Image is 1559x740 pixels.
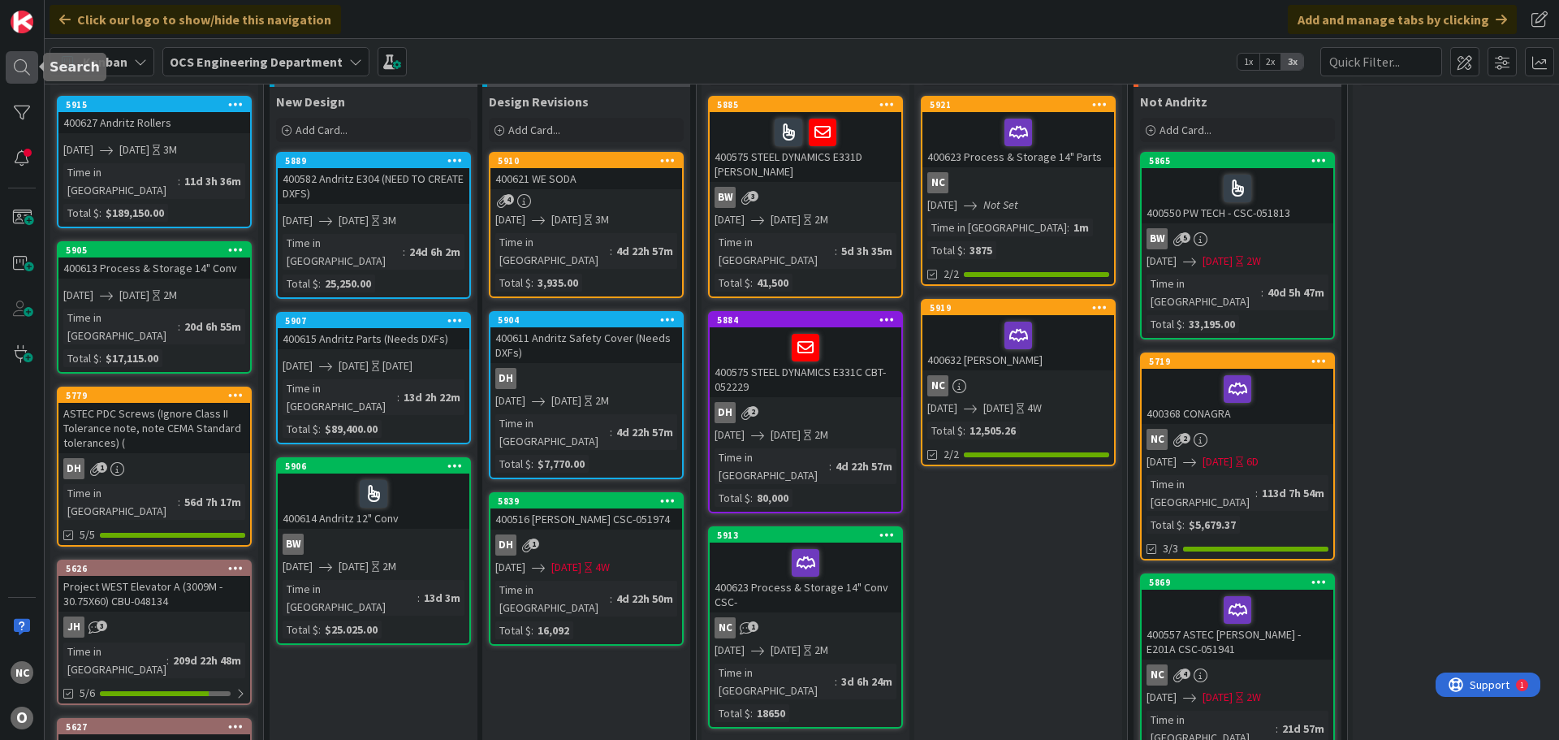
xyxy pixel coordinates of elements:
[1259,54,1281,70] span: 2x
[814,211,828,228] div: 2M
[927,422,963,439] div: Total $
[717,530,901,541] div: 5913
[715,211,745,228] span: [DATE]
[63,163,178,199] div: Time in [GEOGRAPHIC_DATA]
[595,559,610,576] div: 4W
[382,357,412,374] div: [DATE]
[495,368,516,389] div: DH
[180,318,245,335] div: 20d 6h 55m
[927,219,1067,236] div: Time in [GEOGRAPHIC_DATA]
[495,274,531,292] div: Total $
[1255,484,1258,502] span: :
[489,152,684,298] a: 5910400621 WE SODA[DATE][DATE]3MTime in [GEOGRAPHIC_DATA]:4d 22h 57mTotal $:3,935.00
[944,266,959,283] span: 2/2
[927,241,963,259] div: Total $
[489,311,684,479] a: 5904400611 Andritz Safety Cover (Needs DXFs)DH[DATE][DATE]2MTime in [GEOGRAPHIC_DATA]:4d 22h 57mT...
[58,617,250,638] div: JH
[63,309,178,344] div: Time in [GEOGRAPHIC_DATA]
[278,168,469,204] div: 400582 Andritz E304 (NEED TO CREATE DXFS)
[715,617,736,638] div: NC
[922,301,1114,315] div: 5919
[58,97,250,133] div: 5915400627 Andritz Rollers
[1203,689,1233,706] span: [DATE]
[1147,453,1177,470] span: [DATE]
[930,302,1114,314] div: 5919
[58,403,250,453] div: ASTEC PDC Screws (Ignore Class II Tolerance note, note CEMA Standard tolerances) (
[748,191,758,201] span: 3
[508,123,560,137] span: Add Card...
[715,704,750,722] div: Total $
[50,5,341,34] div: Click our logo to show/hide this navigation
[11,11,33,33] img: Visit kanbanzone.com
[1149,356,1333,367] div: 5719
[551,559,581,576] span: [DATE]
[1276,720,1278,738] span: :
[278,534,469,555] div: BW
[178,493,180,511] span: :
[1246,253,1261,270] div: 2W
[922,301,1114,370] div: 5919400632 [PERSON_NAME]
[489,93,589,110] span: Design Revisions
[63,458,84,479] div: DH
[750,704,753,722] span: :
[50,59,100,75] h5: Search
[283,357,313,374] span: [DATE]
[1147,516,1182,534] div: Total $
[101,349,162,367] div: $17,115.00
[490,534,682,556] div: DH
[595,211,609,228] div: 3M
[708,311,903,513] a: 5884400575 STEEL DYNAMICS E331C CBT-052229DH[DATE][DATE]2MTime in [GEOGRAPHIC_DATA]:4d 22h 57mTot...
[490,494,682,530] div: 5839400516 [PERSON_NAME] CSC-051974
[529,539,539,549] span: 1
[11,707,33,729] div: O
[34,2,74,22] span: Support
[57,560,252,705] a: 5626Project WEST Elevator A (3009M - 30.75X60) CBU-048134JHTime in [GEOGRAPHIC_DATA]:209d 22h 48m5/6
[318,275,321,292] span: :
[1149,155,1333,167] div: 5865
[1278,720,1328,738] div: 21d 57m
[1147,429,1168,450] div: NC
[83,52,127,71] span: Kanban
[1182,315,1185,333] span: :
[595,392,609,409] div: 2M
[551,392,581,409] span: [DATE]
[922,97,1114,167] div: 5921400623 Process & Storage 14" Parts
[710,187,901,208] div: BW
[612,242,677,260] div: 4d 22h 57m
[965,422,1020,439] div: 12,505.26
[1142,369,1333,424] div: 400368 CONAGRA
[57,241,252,374] a: 5905400613 Process & Storage 14" Conv[DATE][DATE]2MTime in [GEOGRAPHIC_DATA]:20d 6h 55mTotal $:$1...
[927,375,948,396] div: NC
[276,312,471,444] a: 5907400615 Andritz Parts (Needs DXFs)[DATE][DATE][DATE]Time in [GEOGRAPHIC_DATA]:13d 2h 22mTotal ...
[63,643,166,678] div: Time in [GEOGRAPHIC_DATA]
[531,621,533,639] span: :
[66,245,250,256] div: 5905
[1281,54,1303,70] span: 3x
[84,6,89,19] div: 1
[1142,575,1333,590] div: 5869
[1182,516,1185,534] span: :
[97,621,107,631] span: 3
[276,152,471,299] a: 5889400582 Andritz E304 (NEED TO CREATE DXFS)[DATE][DATE]3MTime in [GEOGRAPHIC_DATA]:24d 6h 2mTot...
[1142,575,1333,660] div: 5869400557 ASTEC [PERSON_NAME] - E201A CSC-051941
[533,621,573,639] div: 16,092
[771,426,801,444] span: [DATE]
[1147,475,1255,511] div: Time in [GEOGRAPHIC_DATA]
[57,387,252,547] a: 5779ASTEC PDC Screws (Ignore Class II Tolerance note, note CEMA Standard tolerances) (DHTime in [...
[965,241,996,259] div: 3875
[1142,664,1333,686] div: NC
[922,375,1114,396] div: NC
[119,287,149,304] span: [DATE]
[178,318,180,335] span: :
[58,561,250,576] div: 5626
[610,423,612,441] span: :
[166,651,169,669] span: :
[495,392,525,409] span: [DATE]
[490,327,682,363] div: 400611 Andritz Safety Cover (Needs DXFs)
[99,204,101,222] span: :
[495,581,610,617] div: Time in [GEOGRAPHIC_DATA]
[835,242,837,260] span: :
[1147,689,1177,706] span: [DATE]
[1203,253,1233,270] span: [DATE]
[1246,453,1259,470] div: 6D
